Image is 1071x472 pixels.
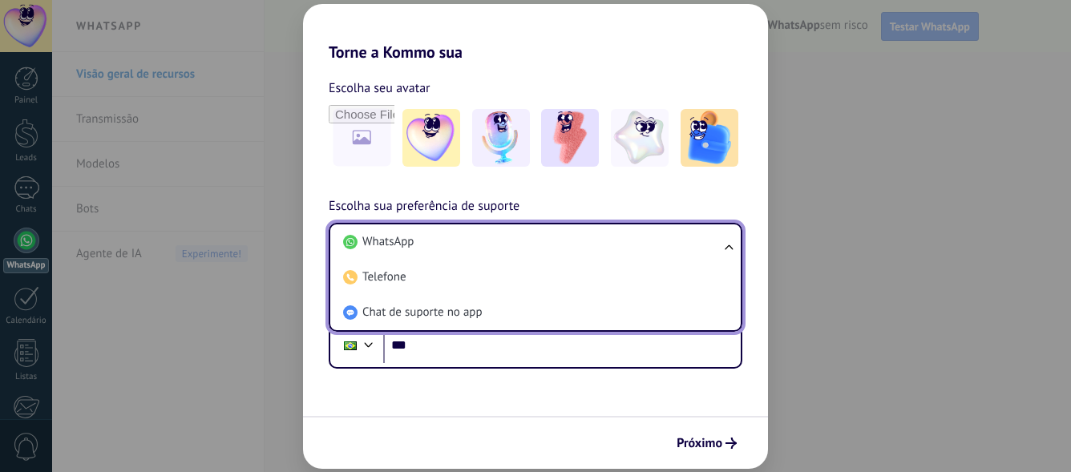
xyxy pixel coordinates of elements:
[669,430,744,457] button: Próximo
[329,78,430,99] span: Escolha seu avatar
[362,305,483,321] span: Chat de suporte no app
[541,109,599,167] img: -3.jpeg
[362,269,406,285] span: Telefone
[329,196,519,217] span: Escolha sua preferência de suporte
[335,329,366,362] div: Brazil: + 55
[611,109,669,167] img: -4.jpeg
[677,438,722,449] span: Próximo
[472,109,530,167] img: -2.jpeg
[303,4,768,62] h2: Torne a Kommo sua
[402,109,460,167] img: -1.jpeg
[362,234,414,250] span: WhatsApp
[681,109,738,167] img: -5.jpeg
